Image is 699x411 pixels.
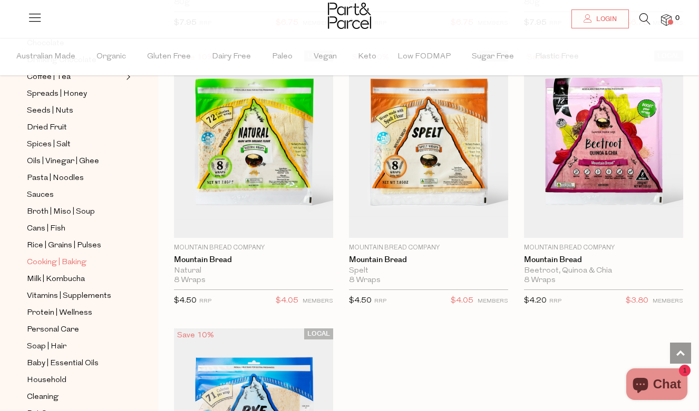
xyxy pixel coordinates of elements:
[27,273,85,286] span: Milk | Kombucha
[661,14,672,25] a: 0
[314,38,337,75] span: Vegan
[349,51,508,238] img: Mountain Bread
[27,323,123,336] a: Personal Care
[27,172,84,185] span: Pasta | Noodles
[349,266,508,276] div: Spelt
[524,255,683,265] a: Mountain Bread
[451,294,473,308] span: $4.05
[27,290,111,303] span: Vitamins | Supplements
[27,340,66,353] span: Soap | Hair
[349,276,381,285] span: 8 Wraps
[212,38,251,75] span: Dairy Free
[27,121,123,134] a: Dried Fruit
[27,104,123,117] a: Seeds | Nuts
[328,3,371,29] img: Part&Parcel
[174,276,206,285] span: 8 Wraps
[524,276,556,285] span: 8 Wraps
[27,306,123,319] a: Protein | Wellness
[594,15,617,24] span: Login
[673,14,682,23] span: 0
[27,374,123,387] a: Household
[27,239,123,252] a: Rice | Grains | Pulses
[27,390,123,404] a: Cleaning
[27,122,67,134] span: Dried Fruit
[535,38,579,75] span: Plastic Free
[174,328,217,343] div: Save 10%
[199,298,211,304] small: RRP
[27,172,123,185] a: Pasta | Noodles
[304,328,333,339] span: LOCAL
[174,51,333,238] img: Mountain Bread
[174,297,197,305] span: $4.50
[524,297,547,305] span: $4.20
[96,38,126,75] span: Organic
[27,155,123,168] a: Oils | Vinegar | Ghee
[623,368,691,403] inbox-online-store-chat: Shopify online store chat
[303,298,333,304] small: MEMBERS
[349,243,508,253] p: Mountain Bread Company
[27,222,123,235] a: Cans | Fish
[276,294,298,308] span: $4.05
[27,340,123,353] a: Soap | Hair
[27,206,95,218] span: Broth | Miso | Soup
[358,38,376,75] span: Keto
[472,38,514,75] span: Sugar Free
[349,255,508,265] a: Mountain Bread
[27,239,101,252] span: Rice | Grains | Pulses
[397,38,451,75] span: Low FODMAP
[626,294,648,308] span: $3.80
[27,324,79,336] span: Personal Care
[27,189,54,202] span: Sauces
[147,38,191,75] span: Gluten Free
[27,273,123,286] a: Milk | Kombucha
[272,38,293,75] span: Paleo
[27,138,123,151] a: Spices | Salt
[27,223,65,235] span: Cans | Fish
[549,298,561,304] small: RRP
[27,155,99,168] span: Oils | Vinegar | Ghee
[374,298,386,304] small: RRP
[27,138,71,151] span: Spices | Salt
[27,87,123,101] a: Spreads | Honey
[27,357,123,370] a: Baby | Essential Oils
[123,71,131,83] button: Expand/Collapse Coffee | Tea
[27,88,87,101] span: Spreads | Honey
[27,256,123,269] a: Cooking | Baking
[27,374,66,387] span: Household
[27,188,123,202] a: Sauces
[27,205,123,218] a: Broth | Miso | Soup
[16,38,75,75] span: Australian Made
[524,266,683,276] div: Beetroot, Quinoa & Chia
[349,297,372,305] span: $4.50
[174,243,333,253] p: Mountain Bread Company
[27,357,99,370] span: Baby | Essential Oils
[27,105,73,117] span: Seeds | Nuts
[478,298,508,304] small: MEMBERS
[27,391,59,404] span: Cleaning
[524,243,683,253] p: Mountain Bread Company
[27,71,71,84] span: Coffee | Tea
[27,71,123,84] a: Coffee | Tea
[174,255,333,265] a: Mountain Bread
[27,256,86,269] span: Cooking | Baking
[27,307,92,319] span: Protein | Wellness
[174,266,333,276] div: Natural
[571,9,629,28] a: Login
[524,51,683,238] img: Mountain Bread
[27,289,123,303] a: Vitamins | Supplements
[653,298,683,304] small: MEMBERS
